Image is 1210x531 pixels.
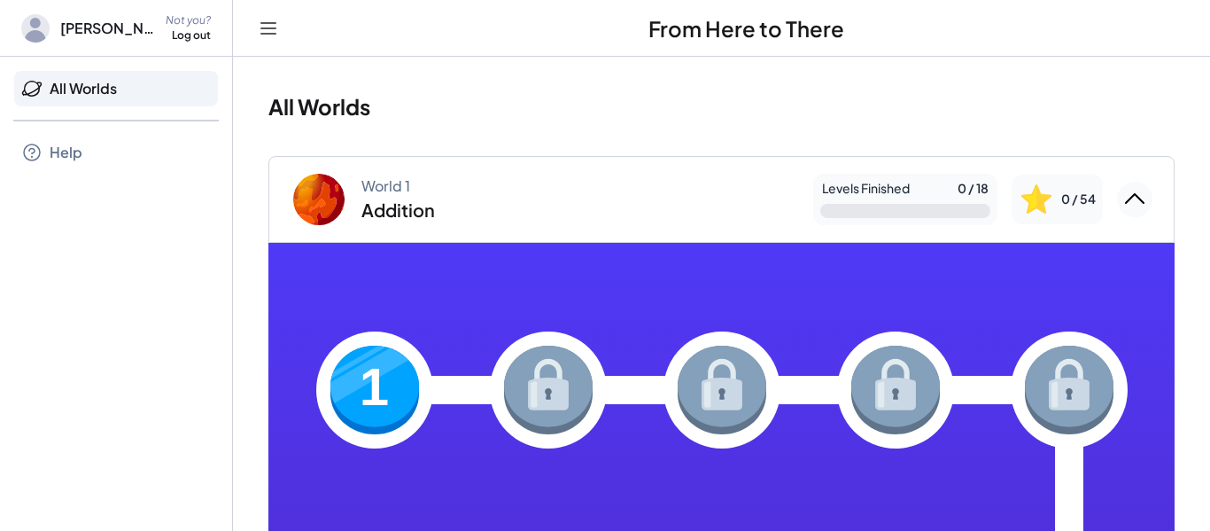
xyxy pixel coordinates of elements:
[648,7,844,50] h1: From Here to There
[283,164,354,235] img: world_1-Dr-aa4MT.svg
[330,346,419,434] img: svg%3e
[678,346,766,434] img: svg%3e
[166,13,211,28] div: Not you?
[851,346,940,434] img: svg%3e
[172,28,211,43] div: Log out
[60,18,155,39] span: [PERSON_NAME]
[1025,346,1113,434] img: svg%3e
[361,177,410,195] div: World 1
[1117,182,1152,217] button: Collapse World 1
[50,142,82,163] div: Help
[822,181,910,197] div: Levels Finished
[504,346,593,434] img: svg%3e
[1019,182,1054,217] img: svg%3e
[958,181,989,197] div: 0 / 18
[1061,191,1096,207] div: 0 / 54
[50,78,117,99] div: All Worlds
[361,199,435,222] div: Addition
[268,85,1175,128] h2: All Worlds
